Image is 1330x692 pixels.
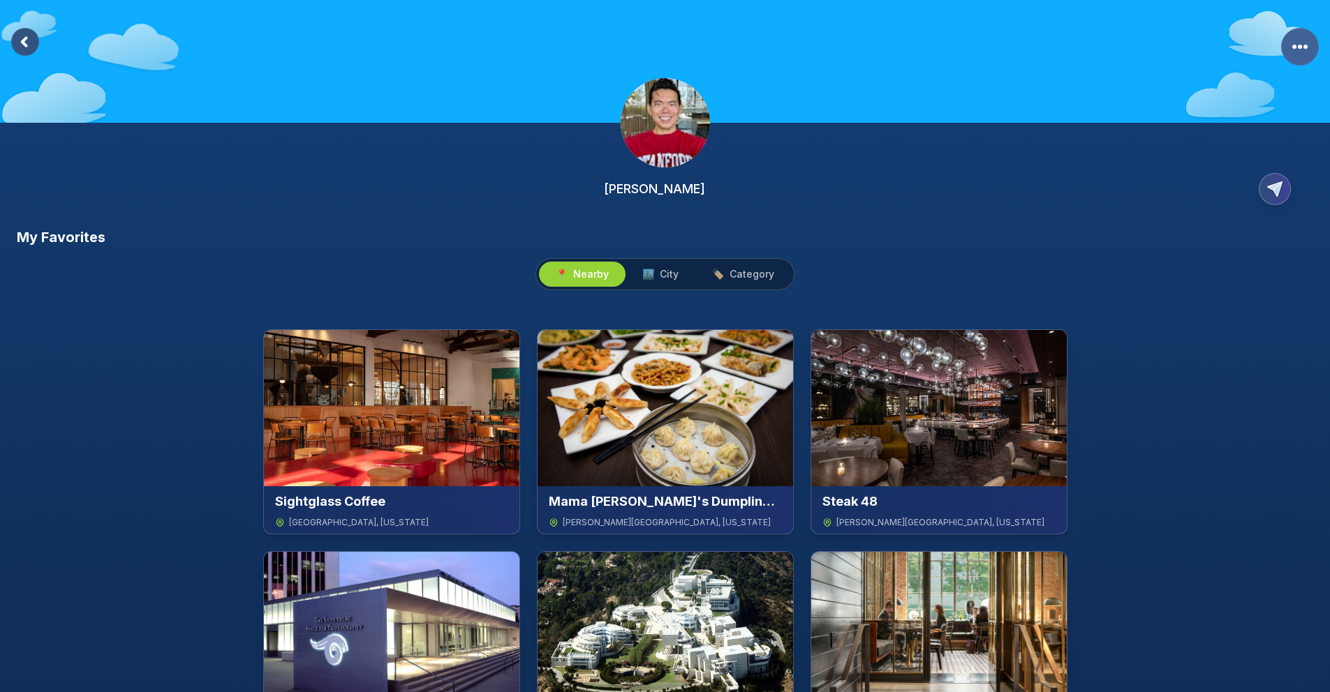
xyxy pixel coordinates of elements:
[836,517,1044,528] span: [PERSON_NAME][GEOGRAPHIC_DATA] , [US_STATE]
[695,262,791,287] button: 🏷️Category
[626,262,695,287] button: 🏙️City
[730,267,774,281] span: Category
[556,267,568,281] span: 📍
[604,179,705,199] h2: [PERSON_NAME]
[563,517,771,528] span: [PERSON_NAME][GEOGRAPHIC_DATA] , [US_STATE]
[822,492,878,511] h3: Steak 48
[811,330,1067,486] img: Steak 48
[17,227,105,247] h3: My Favorites
[712,267,724,281] span: 🏷️
[264,330,519,486] img: Sightglass Coffee
[549,492,782,511] h3: Mama [PERSON_NAME]'s Dumpling & Bar - [GEOGRAPHIC_DATA]
[573,267,609,281] span: Nearby
[1253,167,1313,211] button: Copy Profile Link
[642,267,654,281] span: 🏙️
[289,517,429,528] span: [GEOGRAPHIC_DATA] , [US_STATE]
[539,262,626,287] button: 📍Nearby
[538,330,793,486] img: Mama Lu's Dumpling & Bar - Beverly Hills
[1281,28,1319,66] button: More Options
[621,78,710,167] img: Profile Image
[275,492,385,511] h3: Sightglass Coffee
[660,267,679,281] span: City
